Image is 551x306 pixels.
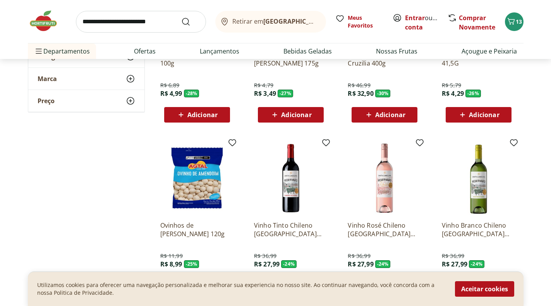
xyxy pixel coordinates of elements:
[442,260,467,268] span: R$ 27,99
[505,12,524,31] button: Carrinho
[134,47,156,56] a: Ofertas
[258,107,324,123] button: Adicionar
[459,14,495,31] a: Comprar Novamente
[352,107,417,123] button: Adicionar
[469,112,499,118] span: Adicionar
[160,260,182,268] span: R$ 8,99
[375,260,391,268] span: - 24 %
[160,89,182,98] span: R$ 4,99
[405,14,448,31] a: Criar conta
[462,47,517,56] a: Açougue e Peixaria
[160,81,180,89] span: R$ 6,89
[405,13,439,32] span: ou
[184,260,199,268] span: - 25 %
[254,81,273,89] span: R$ 4,79
[215,11,326,33] button: Retirar em[GEOGRAPHIC_DATA]/[GEOGRAPHIC_DATA]
[442,221,515,238] a: Vinho Branco Chileno [GEOGRAPHIC_DATA] Sauvignon Blanc 750ml
[281,260,297,268] span: - 24 %
[34,42,90,61] span: Departamentos
[348,50,421,67] a: Fondue de Queijo Cruzilia 400g
[254,89,276,98] span: R$ 3,49
[442,81,461,89] span: R$ 5,79
[278,90,293,97] span: - 27 %
[254,260,280,268] span: R$ 27,99
[442,252,464,260] span: R$ 36,99
[442,50,515,67] a: Kit [PERSON_NAME] 41,5G
[184,90,199,97] span: - 28 %
[283,47,332,56] a: Bebidas Geladas
[465,90,481,97] span: - 26 %
[375,90,391,97] span: - 30 %
[263,17,394,26] b: [GEOGRAPHIC_DATA]/[GEOGRAPHIC_DATA]
[76,11,206,33] input: search
[254,50,328,67] a: Biscoito [PERSON_NAME] 175g
[254,221,328,238] a: Vinho Tinto Chileno [GEOGRAPHIC_DATA] Carménère 750ml
[348,260,373,268] span: R$ 27,99
[469,260,484,268] span: - 24 %
[516,18,522,25] span: 13
[376,47,417,56] a: Nossas Frutas
[455,281,514,297] button: Aceitar cookies
[442,141,515,215] img: Vinho Branco Chileno Santa Carolina Reservado Sauvignon Blanc 750ml
[28,68,144,90] button: Marca
[405,14,425,22] a: Entrar
[232,18,318,25] span: Retirar em
[348,81,370,89] span: R$ 46,99
[200,47,239,56] a: Lançamentos
[160,141,234,215] img: Ovinhos de Amendoim Agtal 120g
[254,252,276,260] span: R$ 36,99
[164,107,230,123] button: Adicionar
[160,50,234,67] a: [PERSON_NAME] Agtal 100g
[348,141,421,215] img: Vinho Rosé Chileno Santa Carolina Reservado 750ml
[160,221,234,238] a: Ovinhos de [PERSON_NAME] 120g
[160,252,183,260] span: R$ 11,99
[38,97,55,105] span: Preço
[34,42,43,61] button: Menu
[348,14,383,29] span: Meus Favoritos
[335,14,383,29] a: Meus Favoritos
[348,252,370,260] span: R$ 36,99
[254,141,328,215] img: Vinho Tinto Chileno Santa Carolina Reservado Carménère 750ml
[181,17,200,26] button: Submit Search
[37,281,446,297] p: Utilizamos cookies para oferecer uma navegação personalizada e melhorar sua experiencia no nosso ...
[442,89,464,98] span: R$ 4,29
[38,75,57,83] span: Marca
[281,112,311,118] span: Adicionar
[187,112,218,118] span: Adicionar
[348,89,373,98] span: R$ 32,90
[28,9,67,33] img: Hortifruti
[446,107,512,123] button: Adicionar
[348,221,421,238] a: Vinho Rosé Chileno [GEOGRAPHIC_DATA] 750ml
[28,90,144,112] button: Preço
[375,112,405,118] span: Adicionar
